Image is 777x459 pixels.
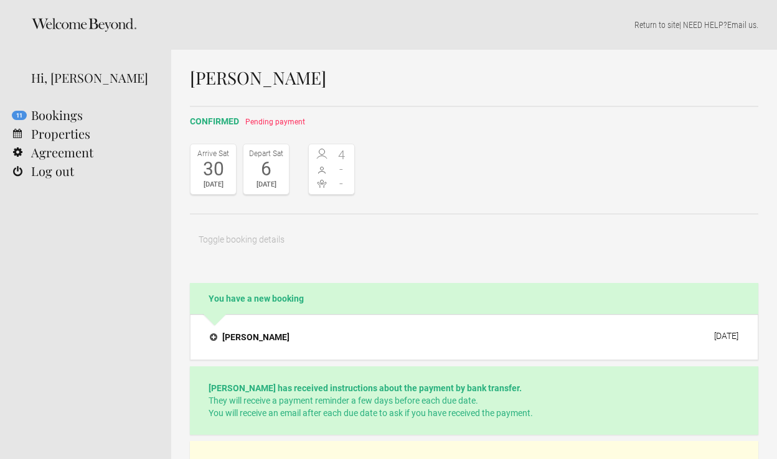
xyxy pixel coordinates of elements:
[190,227,293,252] button: Toggle booking details
[190,115,758,128] h2: confirmed
[194,160,233,178] div: 30
[247,160,286,178] div: 6
[12,111,27,120] flynt-notification-badge: 11
[247,178,286,191] div: [DATE]
[727,20,756,30] a: Email us
[209,382,740,419] p: They will receive a payment reminder a few days before each due date. You will receive an email a...
[210,331,290,343] h4: [PERSON_NAME]
[200,324,748,350] button: [PERSON_NAME] [DATE]
[190,19,758,31] p: | NEED HELP? .
[190,68,758,87] h1: [PERSON_NAME]
[634,20,679,30] a: Return to site
[209,383,522,393] strong: [PERSON_NAME] has received instructions about the payment by bank transfer.
[332,163,352,175] span: -
[190,283,758,314] h2: You have a new booking
[245,118,305,126] span: Pending payment
[332,149,352,161] span: 4
[714,331,738,341] div: [DATE]
[194,147,233,160] div: Arrive Sat
[194,178,233,191] div: [DATE]
[31,68,153,87] div: Hi, [PERSON_NAME]
[332,177,352,190] span: -
[247,147,286,160] div: Depart Sat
